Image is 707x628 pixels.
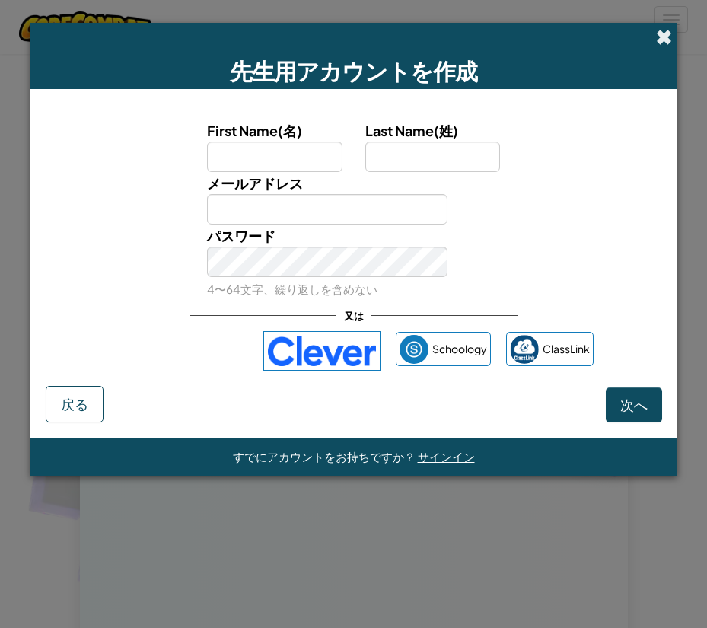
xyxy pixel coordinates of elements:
[207,122,302,139] span: First Name(名)
[61,395,88,413] span: 戻る
[107,334,256,368] iframe: [Googleでログイン]ボタン
[230,56,477,87] span: 先生用アカウントを作成
[233,449,418,464] span: すでにアカウントをお持ちですか？
[46,386,104,422] button: 戻る
[207,282,377,296] small: 4〜64文字、繰り返しを含めない
[365,122,458,139] span: Last Name(姓)
[263,331,381,371] img: clever-logo-blue.png
[418,449,475,464] a: サインイン
[606,387,662,422] button: 次へ
[543,338,590,360] span: ClassLink
[620,396,648,413] span: 次へ
[510,335,539,364] img: classlink-logo-small.png
[336,304,371,327] span: 又は
[400,335,428,364] img: schoology.png
[432,338,487,360] span: Schoology
[207,227,275,244] span: パスワード
[207,174,303,192] span: メールアドレス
